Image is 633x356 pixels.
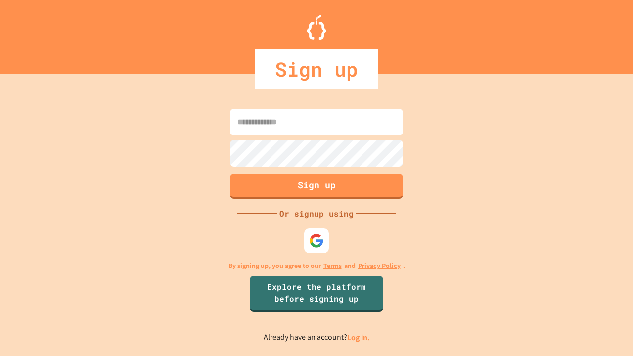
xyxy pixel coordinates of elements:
[264,331,370,344] p: Already have an account?
[250,276,383,311] a: Explore the platform before signing up
[255,49,378,89] div: Sign up
[307,15,326,40] img: Logo.svg
[228,261,405,271] p: By signing up, you agree to our and .
[323,261,342,271] a: Terms
[347,332,370,343] a: Log in.
[309,233,324,248] img: google-icon.svg
[358,261,401,271] a: Privacy Policy
[277,208,356,220] div: Or signup using
[230,174,403,199] button: Sign up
